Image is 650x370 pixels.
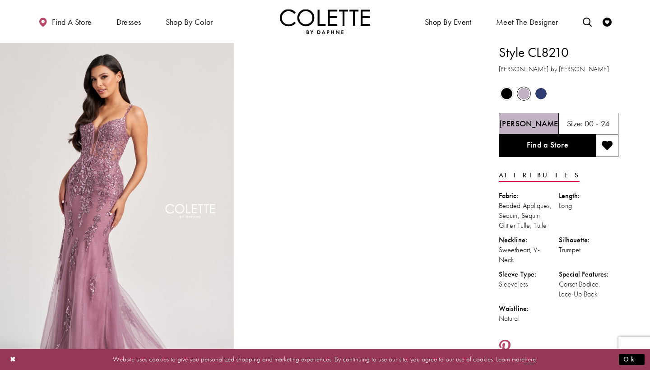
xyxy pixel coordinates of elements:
[499,86,515,102] div: Black
[36,9,94,34] a: Find a store
[499,85,618,102] div: Product color controls state depends on size chosen
[499,119,561,128] h5: Chosen color
[496,18,558,27] span: Meet the designer
[499,134,596,157] a: Find a Store
[280,9,370,34] a: Visit Home Page
[525,355,536,364] a: here
[499,304,559,314] div: Waistline:
[559,201,619,211] div: Long
[422,9,474,34] span: Shop By Event
[499,245,559,265] div: Sweetheart, V-Neck
[52,18,92,27] span: Find a store
[425,18,472,27] span: Shop By Event
[499,43,618,62] h1: Style CL8210
[5,351,21,367] button: Close Dialog
[499,235,559,245] div: Neckline:
[533,86,549,102] div: Navy Blue
[499,201,559,231] div: Beaded Appliques, Sequin, Sequin Glitter Tulle, Tulle
[559,245,619,255] div: Trumpet
[499,169,580,182] a: Attributes
[280,9,370,34] img: Colette by Daphne
[499,279,559,289] div: Sleeveless
[499,64,618,74] h3: [PERSON_NAME] by [PERSON_NAME]
[166,18,213,27] span: Shop by color
[499,339,511,356] a: Share using Pinterest - Opens in new tab
[116,18,141,27] span: Dresses
[499,269,559,279] div: Sleeve Type:
[499,191,559,201] div: Fabric:
[559,279,619,299] div: Corset Bodice, Lace-Up Back
[580,9,594,34] a: Toggle search
[567,118,583,129] span: Size:
[238,43,472,160] video: Style CL8210 Colette by Daphne #1 autoplay loop mute video
[516,86,532,102] div: Heather
[114,9,144,34] span: Dresses
[619,354,645,365] button: Submit Dialog
[65,353,585,365] p: Website uses cookies to give you personalized shopping and marketing experiences. By continuing t...
[494,9,561,34] a: Meet the designer
[585,119,610,128] h5: 00 - 24
[559,235,619,245] div: Silhouette:
[559,269,619,279] div: Special Features:
[559,191,619,201] div: Length:
[600,9,614,34] a: Check Wishlist
[163,9,215,34] span: Shop by color
[596,134,618,157] button: Add to wishlist
[499,314,559,324] div: Natural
